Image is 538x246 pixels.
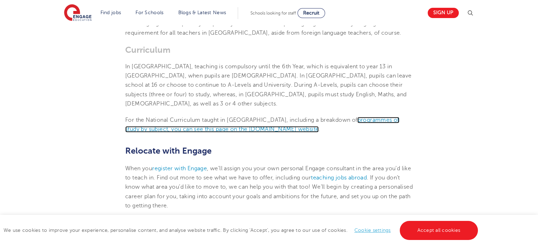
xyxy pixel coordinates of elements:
[125,45,170,55] span: Curriculum
[4,228,480,233] span: We use cookies to improve your experience, personalise content, and analyse website traffic. By c...
[152,165,207,172] a: register with Engage
[125,165,152,172] span: When you
[178,10,226,15] a: Blogs & Latest News
[125,117,357,123] span: For the National Curriculum taught in [GEOGRAPHIC_DATA], including a breakdown of
[100,10,121,15] a: Find jobs
[125,63,411,107] span: In [GEOGRAPHIC_DATA], teaching is compulsory until the 6th Year, which is equivalent to year 13 i...
[319,126,320,132] span: .
[354,228,391,233] a: Cookie settings
[297,8,325,18] a: Recruit
[135,10,163,15] a: For Schools
[311,175,367,181] a: teaching jobs abroad
[64,4,92,22] img: Engage Education
[303,10,319,16] span: Recruit
[125,175,413,209] span: . If you don’t know what area you’d like to move to, we can help you with that too! We’ll begin b...
[428,8,459,18] a: Sign up
[125,146,212,156] b: Relocate with Engage
[250,11,296,16] span: Schools looking for staff
[125,165,411,181] span: , we’ll assign you your own personal Engage consultant in the area you’d like to teach in. Find o...
[400,221,478,240] a: Accept all cookies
